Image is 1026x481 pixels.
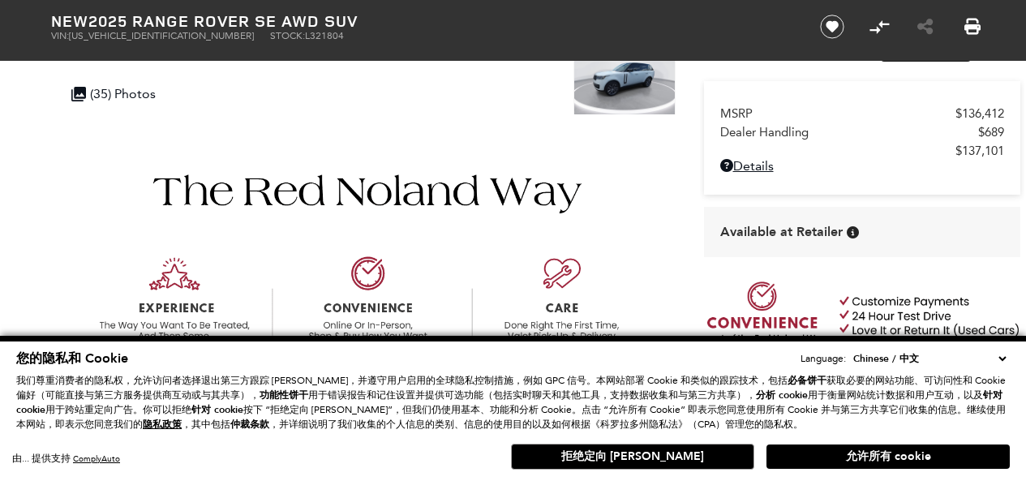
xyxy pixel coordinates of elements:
strong: 功能性饼干 [260,389,308,402]
span: $137,101 [955,144,1004,158]
span: Dealer Handling [720,125,978,140]
div: (35) Photos [63,78,164,110]
span: Available at Retailer [720,223,843,241]
button: 允许所有 cookie [766,444,1010,469]
div: Language: [801,354,846,363]
a: ComplyAuto [73,453,120,464]
span: 您的隐私和 Cookie [16,350,128,367]
button: 拒绝定向 [PERSON_NAME] [511,444,754,470]
span: [US_VEHICLE_IDENTIFICATION_NUMBER] [69,30,254,41]
p: 我们尊重消费者的隐私权，允许访问者选择退出第三方跟踪 [PERSON_NAME]，并遵守用户启用的全球隐私控制措施，例如 GPC 信号。本网站部署 Cookie 和类似的跟踪技术，包括 获取必要... [16,373,1010,432]
strong: 必备饼干 [788,374,826,387]
span: $136,412 [955,106,1004,121]
a: MSRP $136,412 [720,106,1004,121]
span: Stock: [270,30,305,41]
span: VIN: [51,30,69,41]
a: 隐私政策 [143,419,182,430]
span: $689 [978,125,1004,140]
strong: 分析 cookie [756,389,808,402]
a: Share this New 2025 Range Rover SE AWD SUV [918,17,933,37]
div: Vehicle is in stock and ready for immediate delivery. Due to demand, availability is subject to c... [847,226,859,238]
div: 由... 提供支持 [12,453,120,464]
h1: 2025 Range Rover SE AWD SUV [51,12,793,30]
a: Details [720,158,1004,174]
span: MSRP [720,106,955,121]
a: Dealer Handling $689 [720,125,1004,140]
u: 隐私政策 [143,418,182,431]
strong: 仲裁条款 [230,418,269,431]
a: $137,101 [720,144,1004,158]
strong: New [51,10,88,32]
img: New 2025 Fuji White Land Rover SE image 4 [573,38,676,115]
button: Save vehicle [814,14,850,40]
strong: 针对 cookie [191,403,243,416]
span: L321804 [305,30,344,41]
button: Compare Vehicle [867,15,891,39]
a: Print this New 2025 Range Rover SE AWD SUV [964,17,981,37]
select: Language Select [849,350,1010,367]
